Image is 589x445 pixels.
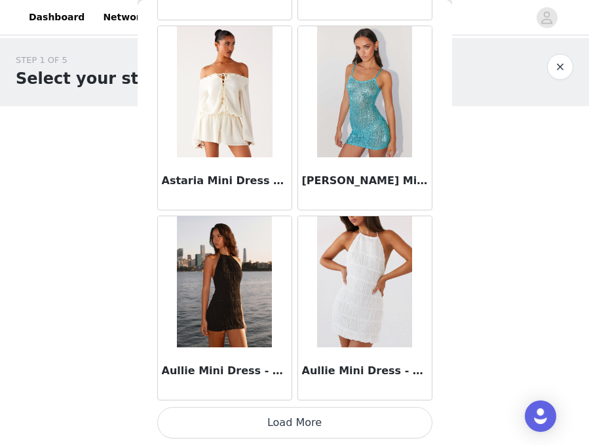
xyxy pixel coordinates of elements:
a: Dashboard [21,3,92,32]
h3: Aullie Mini Dress - White [302,363,428,379]
img: Aullie Mini Dress - Black [177,216,272,347]
button: Load More [157,407,432,438]
img: Aullie Mini Dress - White [317,216,412,347]
div: STEP 1 OF 5 [16,54,181,67]
h3: Aullie Mini Dress - Black [162,363,288,379]
div: Open Intercom Messenger [525,400,556,432]
div: avatar [541,7,553,28]
h1: Select your styles! [16,67,181,90]
h3: [PERSON_NAME] Mini Dress - Crystal [302,173,428,189]
img: Astaria Mini Dress - Ivory [177,26,273,157]
h3: Astaria Mini Dress - Ivory [162,173,288,189]
img: Astrid Sequin Mini Dress - Crystal [317,26,412,157]
a: Networks [95,3,160,32]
